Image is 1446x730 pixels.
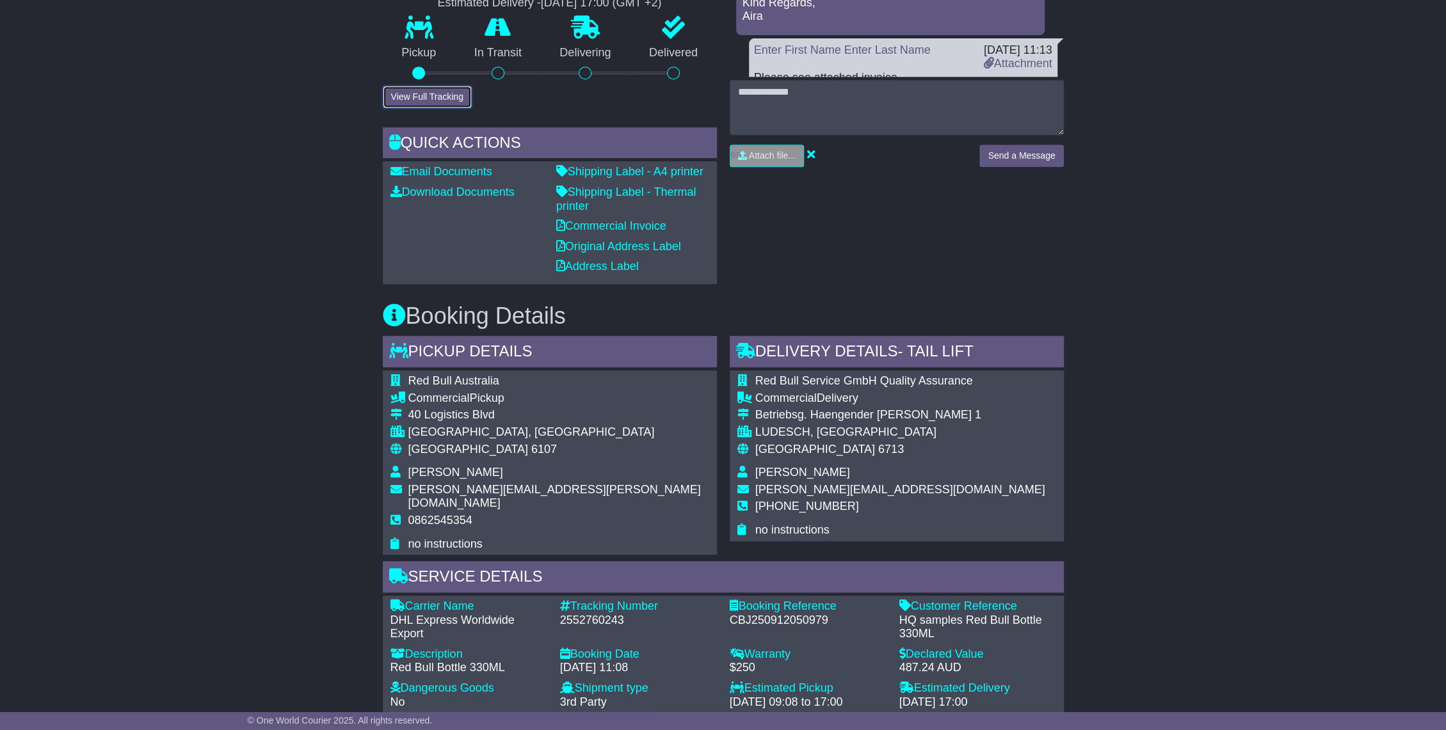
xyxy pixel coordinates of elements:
span: No [390,695,405,708]
div: [DATE] 11:13 [983,44,1052,58]
span: [GEOGRAPHIC_DATA] [408,443,528,456]
span: no instructions [408,537,483,550]
div: Service Details [383,561,1064,596]
div: Booking Reference [730,599,887,614]
p: In Transit [455,46,541,60]
div: Delivery [755,392,1045,406]
div: Dangerous Goods [390,681,547,695]
div: Pickup Details [383,336,717,370]
div: Red Bull Bottle 330ML [390,661,547,675]
div: Please see attached invoice. [754,71,1052,85]
a: Commercial Invoice [556,219,666,232]
a: Enter First Name Enter Last Name [754,44,931,56]
div: LUDESCH, [GEOGRAPHIC_DATA] [755,425,1045,440]
div: Estimated Delivery [899,681,1056,695]
span: Red Bull Service GmbH Quality Assurance [755,374,973,387]
a: Original Address Label [556,240,681,253]
span: [PERSON_NAME] [408,466,503,479]
a: Address Label [556,260,639,273]
a: Shipping Label - Thermal printer [556,186,696,212]
div: Estimated Pickup [730,681,887,695]
div: HQ samples Red Bull Bottle 330ML [899,614,1056,641]
div: Betriebsg. Haengender [PERSON_NAME] 1 [755,408,1045,422]
span: no instructions [755,523,830,536]
p: Delivered [630,46,717,60]
p: Pickup [383,46,456,60]
span: 6107 [531,443,557,456]
span: [GEOGRAPHIC_DATA] [755,443,875,456]
span: Commercial [755,392,817,404]
span: [PERSON_NAME][EMAIL_ADDRESS][PERSON_NAME][DOMAIN_NAME] [408,483,701,510]
a: Attachment [983,57,1052,70]
span: Commercial [408,392,470,404]
h3: Booking Details [383,303,1064,329]
span: - Tail Lift [897,342,973,360]
span: 3rd Party [560,695,607,708]
div: [GEOGRAPHIC_DATA], [GEOGRAPHIC_DATA] [408,425,709,440]
div: [DATE] 09:08 to 17:00 [730,695,887,710]
div: CBJ250912050979 [730,614,887,628]
span: 0862545354 [408,514,472,527]
div: Warranty [730,647,887,662]
p: Delivering [541,46,631,60]
div: $250 [730,661,887,675]
div: DHL Express Worldwide Export [390,614,547,641]
div: [DATE] 17:00 [899,695,1056,710]
div: Tracking Number [560,599,717,614]
a: Shipping Label - A4 printer [556,165,703,178]
div: Description [390,647,547,662]
div: Shipment type [560,681,717,695]
span: © One World Courier 2025. All rights reserved. [248,715,433,726]
span: [PERSON_NAME] [755,466,850,479]
span: [PHONE_NUMBER] [755,500,859,512]
div: Booking Date [560,647,717,662]
span: 6713 [878,443,904,456]
button: View Full Tracking [383,86,472,108]
div: 40 Logistics Blvd [408,408,709,422]
a: Download Documents [390,186,515,198]
button: Send a Message [979,145,1063,167]
a: Email Documents [390,165,492,178]
div: [DATE] 11:08 [560,661,717,675]
div: Declared Value [899,647,1056,662]
div: Carrier Name [390,599,547,614]
div: 487.24 AUD [899,661,1056,675]
div: Quick Actions [383,127,717,162]
span: Red Bull Australia [408,374,499,387]
div: Delivery Details [730,336,1064,370]
span: [PERSON_NAME][EMAIL_ADDRESS][DOMAIN_NAME] [755,483,1045,496]
div: Customer Reference [899,599,1056,614]
div: 2552760243 [560,614,717,628]
div: Pickup [408,392,709,406]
